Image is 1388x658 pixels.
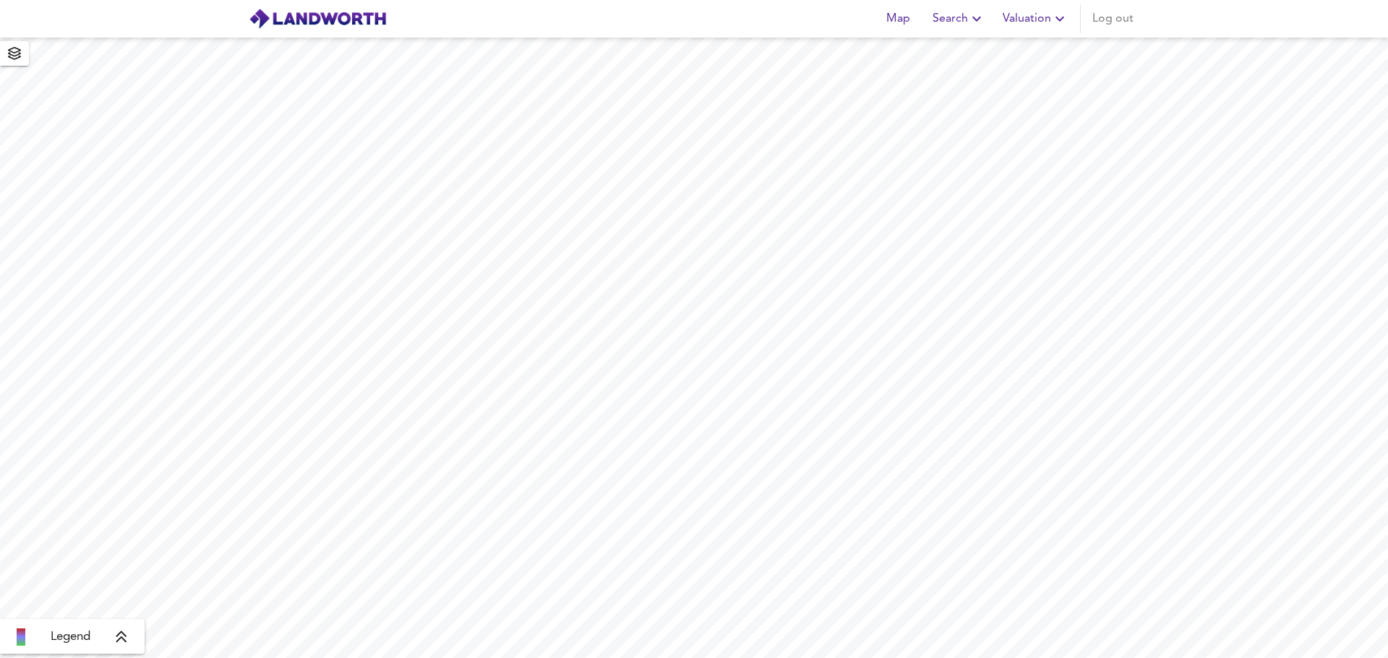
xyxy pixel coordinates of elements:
button: Valuation [997,4,1074,33]
img: logo [249,8,387,30]
button: Search [927,4,991,33]
button: Map [875,4,921,33]
button: Log out [1087,4,1139,33]
span: Map [881,9,915,29]
span: Legend [51,628,90,646]
span: Log out [1092,9,1134,29]
span: Valuation [1003,9,1068,29]
span: Search [933,9,985,29]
